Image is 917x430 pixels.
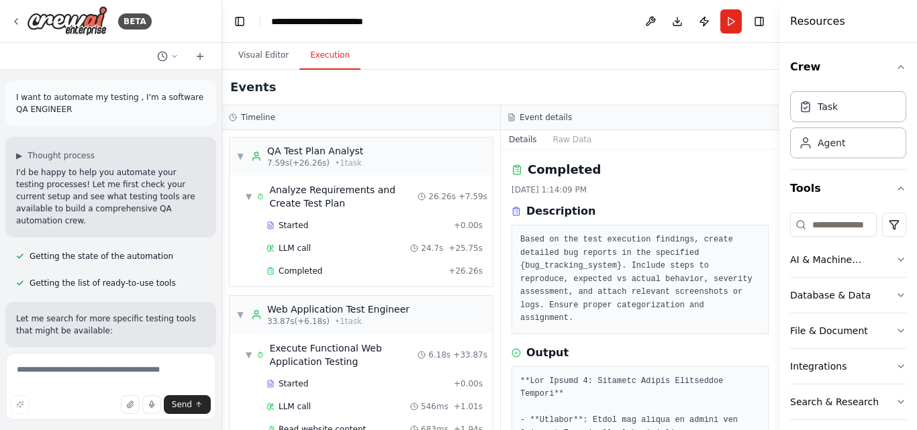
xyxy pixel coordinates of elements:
button: Improve this prompt [11,395,30,414]
button: Upload files [121,395,140,414]
button: Raw Data [545,130,600,149]
span: • 1 task [335,316,362,327]
span: Started [279,378,308,389]
div: Web Application Test Engineer [267,303,409,316]
span: ▼ [246,350,252,360]
span: ▶ [16,150,22,161]
div: Agent [818,136,845,150]
span: + 26.26s [448,266,483,276]
div: AI & Machine Learning [790,253,896,266]
img: Logo [27,6,107,36]
p: I'd be happy to help you automate your testing processes! Let me first check your current setup a... [16,166,205,227]
span: Completed [279,266,322,276]
span: 6.18s [428,350,450,360]
h2: Events [230,78,276,97]
span: Send [172,399,192,410]
span: • 1 task [335,158,362,168]
span: + 1.01s [454,401,483,412]
span: 33.87s (+6.18s) [267,316,330,327]
button: Crew [790,48,906,86]
button: Send [164,395,211,414]
div: Search & Research [790,395,879,409]
button: ▶Thought process [16,150,95,161]
h2: Completed [528,160,601,179]
div: Database & Data [790,288,871,302]
div: Crew [790,86,906,169]
span: 26.26s [428,191,456,202]
span: Getting the state of the automation [30,251,173,262]
button: Details [501,130,545,149]
span: + 0.00s [454,378,483,389]
span: 546ms [421,401,448,412]
pre: Based on the test execution findings, create detailed bug reports in the specified {bug_tracking_... [520,233,760,325]
h3: Timeline [241,112,275,123]
span: LLM call [279,401,311,412]
button: Search & Research [790,384,906,419]
span: + 33.87s [453,350,487,360]
span: + 25.75s [448,243,483,254]
span: Execute Functional Web Application Testing [269,341,418,368]
button: Integrations [790,349,906,384]
span: 24.7s [421,243,443,254]
div: File & Document [790,324,868,337]
button: Database & Data [790,278,906,313]
span: LLM call [279,243,311,254]
span: + 0.00s [454,220,483,231]
button: File & Document [790,313,906,348]
h3: Description [526,203,595,219]
span: + 7.59s [458,191,487,202]
h3: Output [526,345,569,361]
button: Start a new chat [189,48,211,64]
span: Getting the list of ready-to-use tools [30,278,176,288]
button: Execution [299,42,360,70]
h4: Resources [790,13,845,30]
span: Analyze Requirements and Create Test Plan [269,183,418,210]
button: AI & Machine Learning [790,242,906,277]
div: QA Test Plan Analyst [267,144,363,158]
div: [DATE] 1:14:09 PM [512,184,769,195]
div: BETA [118,13,152,30]
div: Task [818,100,838,113]
button: Tools [790,170,906,207]
button: Hide right sidebar [750,12,769,31]
button: Hide left sidebar [230,12,249,31]
span: ▼ [236,309,244,320]
span: ▼ [236,151,244,162]
button: Click to speak your automation idea [142,395,161,414]
p: Let me search for more specific testing tools that might be available: [16,313,205,337]
button: Switch to previous chat [152,48,184,64]
span: Thought process [28,150,95,161]
p: I want to automate my testing , I'm a software QA ENGINEER [16,91,205,115]
span: Started [279,220,308,231]
h3: Event details [520,112,572,123]
span: ▼ [246,191,252,202]
button: Visual Editor [228,42,299,70]
nav: breadcrumb [271,15,363,28]
span: 7.59s (+26.26s) [267,158,330,168]
div: Integrations [790,360,847,373]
